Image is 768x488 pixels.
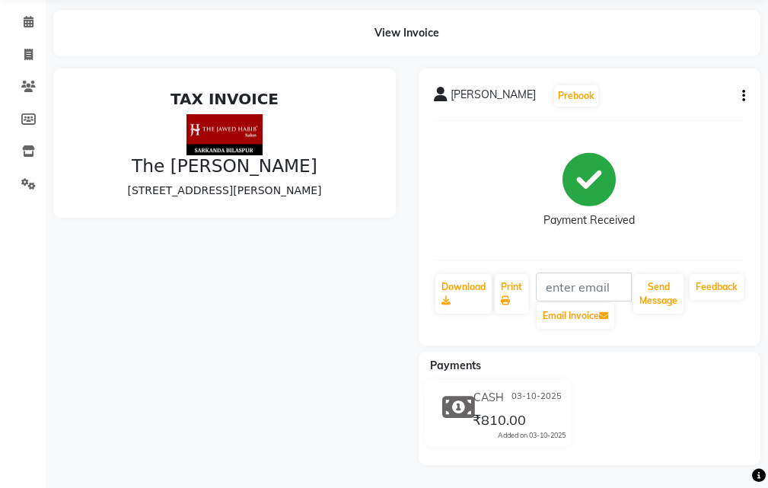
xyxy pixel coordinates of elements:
[473,390,504,406] span: CASH
[495,274,528,314] a: Print
[435,274,492,314] a: Download
[9,72,303,93] h3: The [PERSON_NAME]
[543,212,635,228] div: Payment Received
[554,85,598,107] button: Prebook
[537,303,614,329] button: Email Invoice
[430,359,481,372] span: Payments
[536,273,633,301] input: enter email
[451,87,536,108] span: [PERSON_NAME]
[498,430,566,441] div: Added on 03-10-2025
[690,274,744,300] a: Feedback
[473,411,526,432] span: ₹810.00
[511,390,562,406] span: 03-10-2025
[633,274,684,314] button: Send Message
[9,6,303,24] h2: TAX INVOICE
[53,10,760,56] div: View Invoice
[9,99,303,115] p: [STREET_ADDRESS][PERSON_NAME]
